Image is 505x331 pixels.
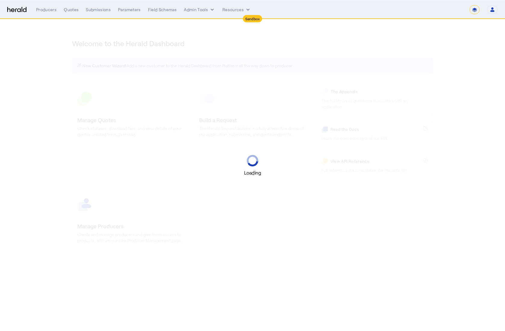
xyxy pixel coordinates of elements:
div: Submissions [86,7,111,13]
div: Parameters [118,7,141,13]
img: Herald Logo [7,7,26,13]
div: Field Schemas [148,7,177,13]
div: Sandbox [243,15,262,22]
div: Producers [36,7,57,13]
div: Quotes [64,7,79,13]
button: internal dropdown menu [184,7,215,13]
button: Resources dropdown menu [222,7,251,13]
